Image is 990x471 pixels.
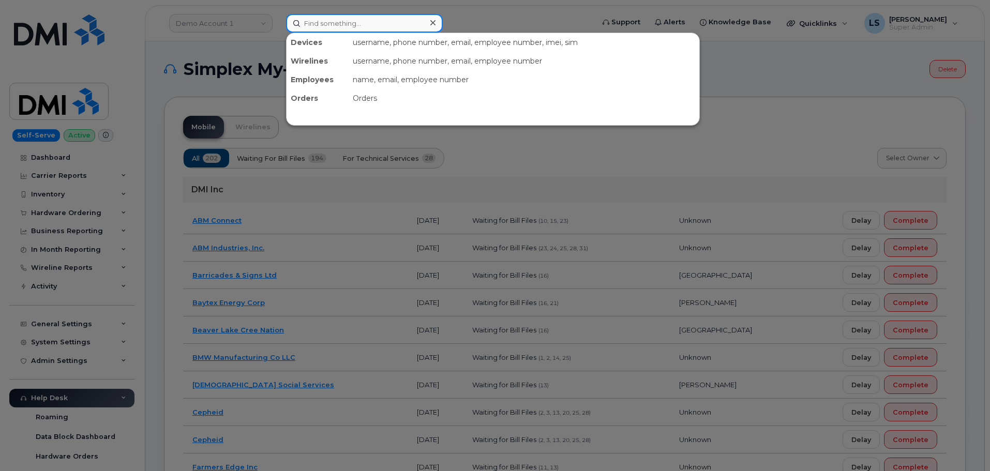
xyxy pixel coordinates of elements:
div: name, email, employee number [349,70,699,89]
div: username, phone number, email, employee number, imei, sim [349,33,699,52]
div: Orders [287,89,349,108]
div: Orders [349,89,699,108]
div: Employees [287,70,349,89]
div: Devices [287,33,349,52]
div: username, phone number, email, employee number [349,52,699,70]
div: Wirelines [287,52,349,70]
